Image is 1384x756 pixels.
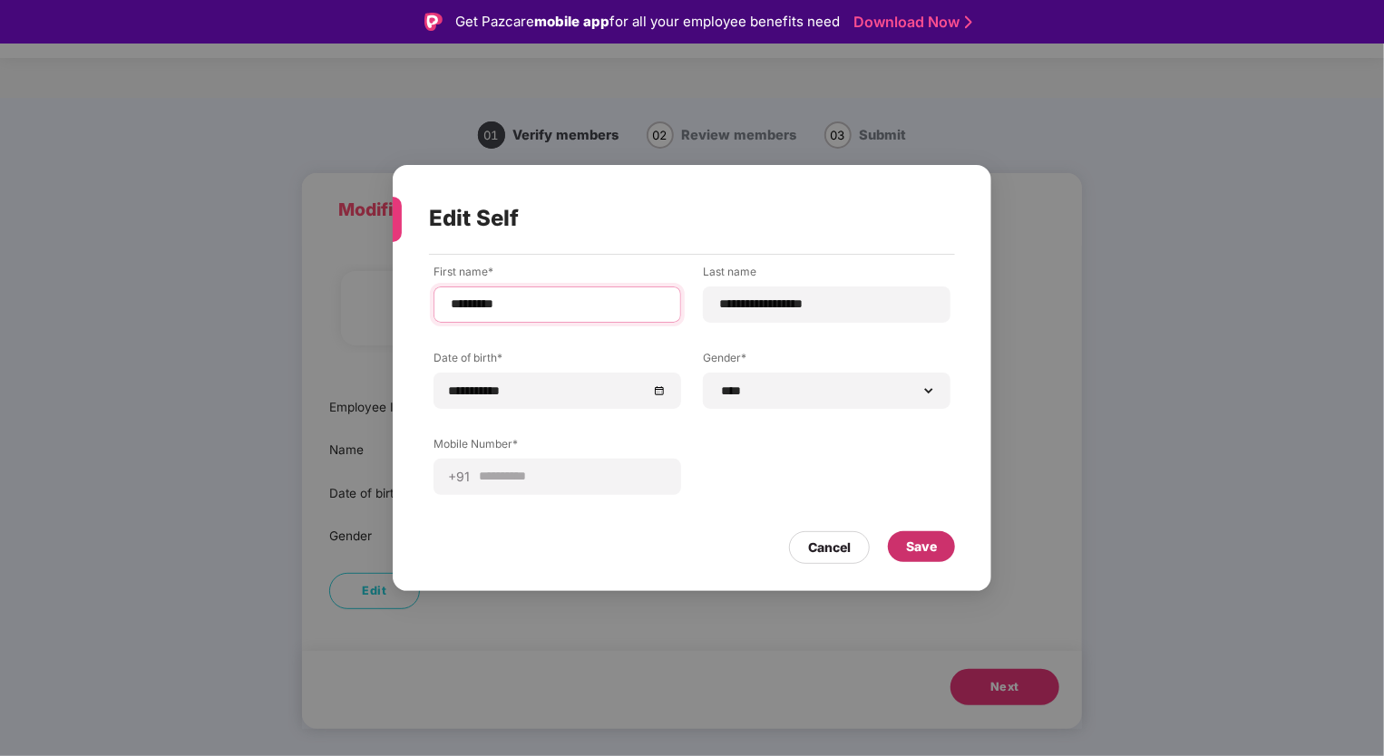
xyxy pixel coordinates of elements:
img: Logo [424,13,443,31]
label: Gender* [703,350,950,373]
a: Download Now [853,13,967,32]
div: Save [906,537,937,557]
div: Get Pazcare for all your employee benefits need [455,11,840,33]
strong: mobile app [534,13,609,30]
img: Stroke [965,13,972,32]
label: First name* [434,264,681,286]
label: Mobile Number* [434,436,681,459]
label: Last name [703,264,950,286]
div: Cancel [808,538,851,557]
span: +91 [448,468,477,485]
div: Edit Self [429,183,911,254]
label: Date of birth* [434,350,681,373]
